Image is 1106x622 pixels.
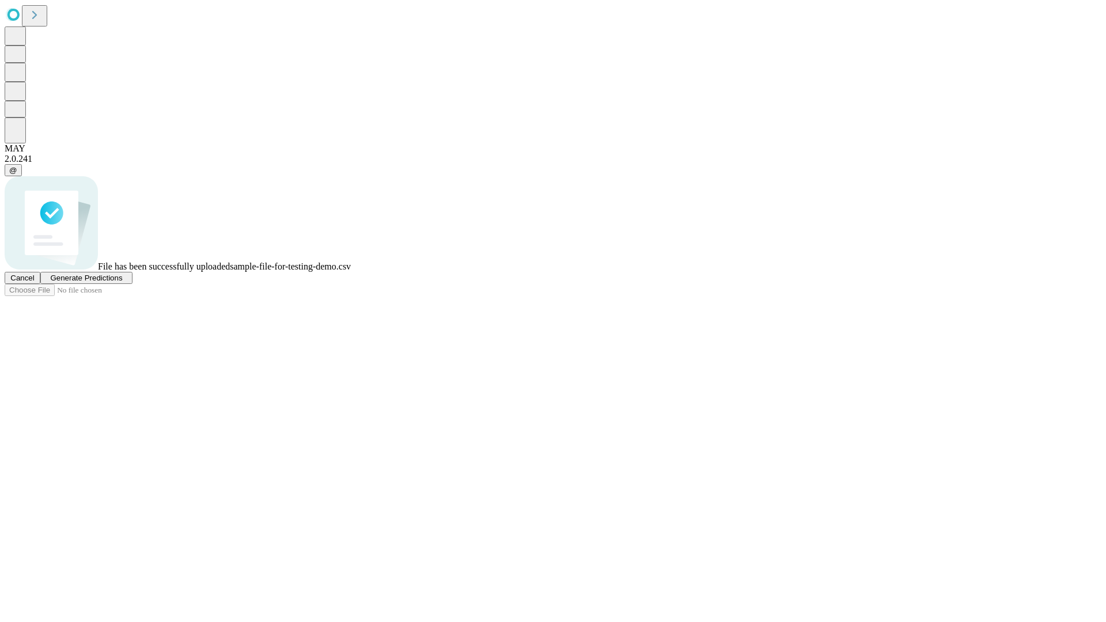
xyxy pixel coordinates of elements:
span: File has been successfully uploaded [98,261,230,271]
span: Generate Predictions [50,274,122,282]
span: sample-file-for-testing-demo.csv [230,261,351,271]
div: MAY [5,143,1101,154]
button: @ [5,164,22,176]
span: @ [9,166,17,175]
button: Cancel [5,272,40,284]
span: Cancel [10,274,35,282]
button: Generate Predictions [40,272,132,284]
div: 2.0.241 [5,154,1101,164]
